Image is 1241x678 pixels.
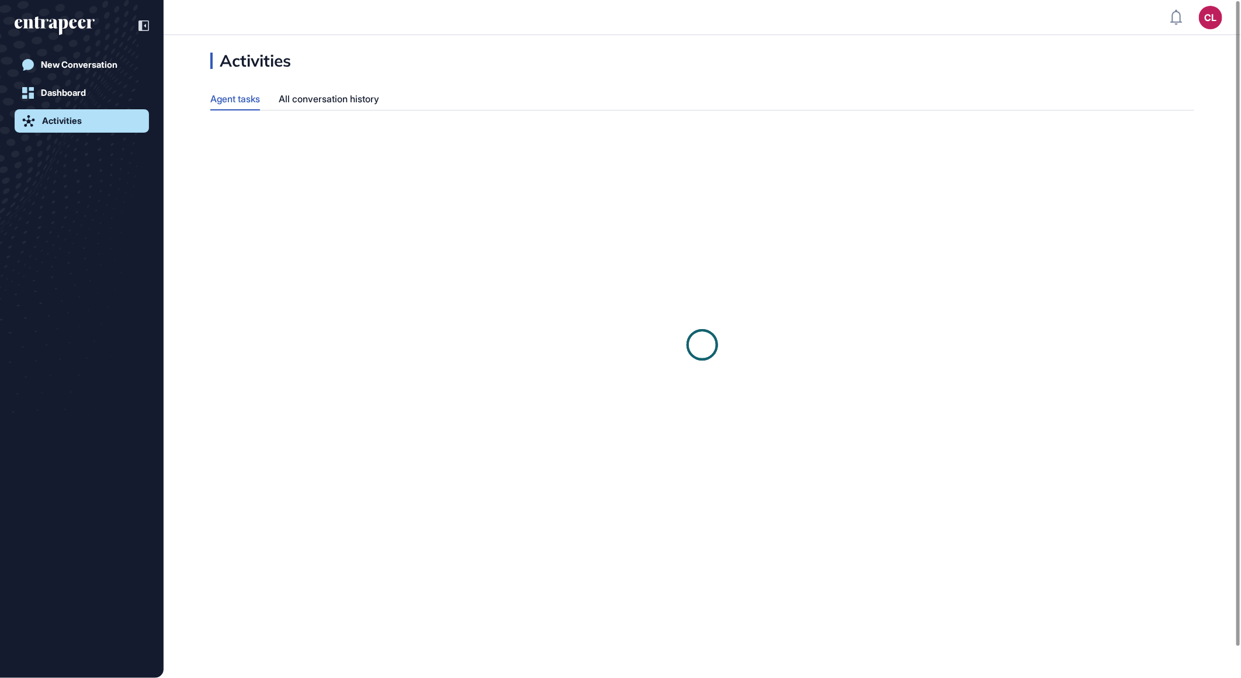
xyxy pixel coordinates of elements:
[210,53,291,69] div: Activities
[15,16,95,35] div: entrapeer-logo
[1199,6,1222,29] button: CL
[41,60,117,70] div: New Conversation
[210,88,260,109] div: Agent tasks
[15,53,149,77] a: New Conversation
[42,116,82,126] div: Activities
[41,88,86,98] div: Dashboard
[279,88,379,110] div: All conversation history
[15,81,149,105] a: Dashboard
[15,109,149,133] a: Activities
